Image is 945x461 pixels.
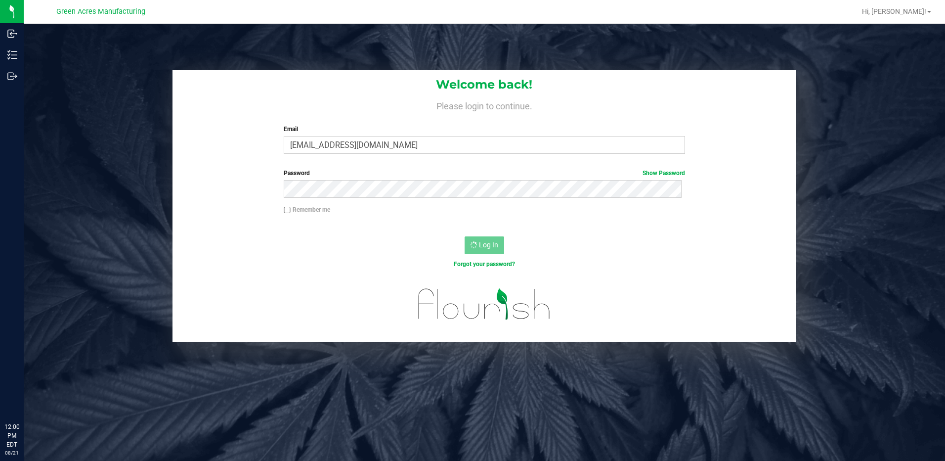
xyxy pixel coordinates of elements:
[4,422,19,449] p: 12:00 PM EDT
[172,78,797,91] h1: Welcome back!
[284,170,310,177] span: Password
[465,236,504,254] button: Log In
[284,207,291,214] input: Remember me
[406,279,562,329] img: flourish_logo.svg
[172,99,797,111] h4: Please login to continue.
[7,50,17,60] inline-svg: Inventory
[479,241,498,249] span: Log In
[7,29,17,39] inline-svg: Inbound
[862,7,926,15] span: Hi, [PERSON_NAME]!
[56,7,145,16] span: Green Acres Manufacturing
[4,449,19,457] p: 08/21
[284,125,685,134] label: Email
[284,205,330,214] label: Remember me
[454,261,515,268] a: Forgot your password?
[7,71,17,81] inline-svg: Outbound
[643,170,685,177] a: Show Password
